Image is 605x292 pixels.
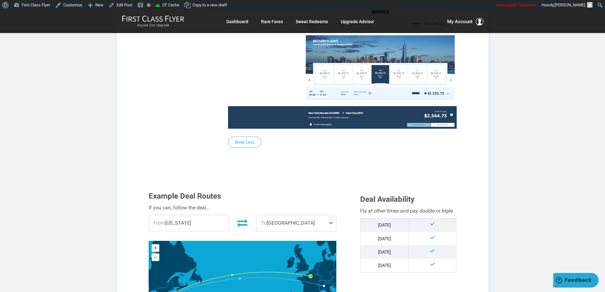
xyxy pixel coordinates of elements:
[323,285,328,287] g: Milan
[261,220,267,226] span: To
[313,262,320,271] path: Netherlands
[360,259,408,272] td: [DATE]
[308,274,317,279] g: Paris
[341,16,374,27] a: Upgrade Advisor
[317,273,318,275] path: Luxembourg
[286,257,294,268] path: Ireland
[322,248,331,258] path: Denmark
[318,280,326,286] path: Switzerland
[555,3,585,7] span: [PERSON_NAME]
[296,16,328,27] a: Sweet Redeems
[360,195,414,204] span: Deal Availability
[153,220,165,226] span: From
[311,269,318,275] path: Belgium
[122,15,184,28] a: First Class FlyerAnyone Can Upgrade
[360,218,408,232] td: [DATE]
[447,18,483,25] button: My Account
[261,16,283,27] a: Rare Fares
[256,215,336,231] span: [GEOGRAPHIC_DATA]
[226,16,248,27] a: Dashboard
[149,192,221,200] span: Example Deal Routes
[447,18,473,25] span: My Account
[233,216,251,230] button: Invert Route Direction
[496,3,537,7] span: Unsuspend Transients
[553,273,599,289] iframe: Opens a widget where you can find more information
[360,232,408,245] td: [DATE]
[291,244,309,274] path: United Kingdom
[149,215,229,231] span: [US_STATE]
[325,276,339,284] path: Austria
[360,245,408,259] td: [DATE]
[318,257,335,282] path: Germany
[228,137,261,148] button: Show Less
[333,283,339,287] path: Slovenia
[149,204,337,212] div: If you can, follow the deal…
[122,23,184,28] small: Anyone Can Upgrade
[360,207,456,215] div: Fly at other times and pay double or triple.
[122,15,184,22] img: First Class Flyer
